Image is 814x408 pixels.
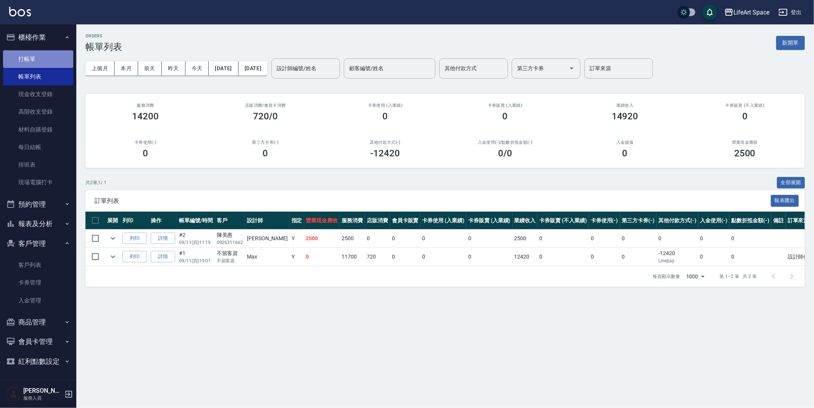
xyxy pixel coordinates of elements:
a: 詳情 [151,251,175,263]
th: 第三方卡券(-) [620,212,657,230]
td: 0 [421,248,467,266]
button: 紅利點數設定 [3,352,73,371]
td: 720 [365,248,390,266]
button: 櫃檯作業 [3,27,73,47]
td: 0 [304,248,340,266]
th: 卡券販賣 (入業績) [466,212,513,230]
th: 會員卡販賣 [390,212,421,230]
h2: 入金使用(-) /點數折抵金額(-) [454,140,556,145]
td: 0 [620,230,657,247]
button: 客戶管理 [3,234,73,254]
h3: -12420 [371,148,400,159]
th: 備註 [771,212,786,230]
th: 客戶 [215,212,245,230]
img: Logo [9,7,31,16]
p: 09/11 (四) 19:01 [179,257,213,264]
a: 客戶列表 [3,256,73,274]
td: 0 [365,230,390,247]
h2: 業績收入 [574,103,676,108]
td: 0 [729,248,771,266]
td: [PERSON_NAME] [245,230,289,247]
button: 登出 [775,5,805,19]
a: 詳情 [151,233,175,244]
h2: 其他付款方式(-) [334,140,436,145]
a: 入金管理 [3,292,73,309]
td: 0 [698,230,730,247]
div: LifeArt Space [733,8,769,17]
h5: [PERSON_NAME] [23,387,62,395]
button: 新開單 [776,36,805,50]
button: 商品管理 [3,312,73,332]
button: [DATE] [239,61,268,75]
th: 帳單編號/時間 [177,212,215,230]
h2: 卡券使用(-) [95,140,196,145]
a: 卡券管理 [3,274,73,291]
button: 本月 [114,61,138,75]
td: 12420 [513,248,538,266]
h2: 卡券販賣 (不入業績) [694,103,796,108]
button: 預約管理 [3,194,73,214]
td: 0 [390,230,421,247]
th: 點數折抵金額(-) [729,212,771,230]
h2: 卡券販賣 (入業績) [454,103,556,108]
p: 不留客資 [217,257,243,264]
a: 排班表 [3,156,73,173]
td: 2500 [513,230,538,247]
td: Y [290,248,304,266]
th: 業績收入 [513,212,538,230]
th: 指定 [290,212,304,230]
h3: 0 /0 [498,148,512,159]
h2: 第三方卡券(-) [214,140,316,145]
th: 展開 [105,212,121,230]
h2: 營業現金應收 [694,140,796,145]
td: #2 [177,230,215,247]
div: 不留客資 [217,249,243,257]
h3: 0 [503,111,508,122]
h3: 720/0 [253,111,278,122]
button: 報表及分析 [3,214,73,234]
th: 卡券販賣 (不入業績) [537,212,588,230]
th: 卡券使用 (入業績) [421,212,467,230]
td: Y [290,230,304,247]
button: 全部展開 [777,177,805,189]
h3: 2500 [734,148,756,159]
p: 服務人員 [23,395,62,402]
td: 0 [589,230,620,247]
td: 2500 [340,230,365,247]
span: 訂單列表 [95,197,771,205]
div: 1000 [683,266,708,287]
th: 其他付款方式(-) [656,212,698,230]
th: 服務消費 [340,212,365,230]
a: 高階收支登錄 [3,103,73,120]
button: save [702,5,717,20]
a: 帳單列表 [3,68,73,85]
button: expand row [107,233,119,244]
h3: 0 [263,148,268,159]
div: 陳美惠 [217,231,243,239]
td: 0 [466,230,513,247]
td: 0 [589,248,620,266]
h3: 0 [143,148,148,159]
p: Linepay [658,257,696,264]
th: 設計師 [245,212,289,230]
td: 0 [698,248,730,266]
a: 打帳單 [3,50,73,68]
td: 0 [620,248,657,266]
button: LifeArt Space [721,5,772,20]
img: Person [6,387,21,402]
h3: 服務消費 [95,103,196,108]
td: 0 [729,230,771,247]
p: 09/11 (四) 11:19 [179,239,213,246]
h2: 卡券使用 (入業績) [334,103,436,108]
th: 入金使用(-) [698,212,730,230]
h3: 0 [382,111,388,122]
button: 報表匯出 [771,195,799,207]
th: 列印 [121,212,149,230]
button: [DATE] [209,61,238,75]
td: 0 [421,230,467,247]
a: 材料自購登錄 [3,121,73,138]
td: 11700 [340,248,365,266]
button: Open [566,62,578,74]
a: 現場電腦打卡 [3,173,73,191]
td: Max [245,248,289,266]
